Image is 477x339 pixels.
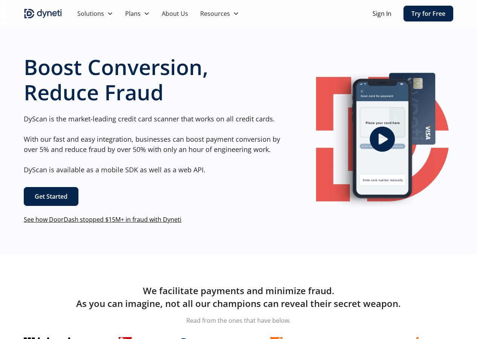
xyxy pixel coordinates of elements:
a: Get Started [24,187,78,206]
a: See how DoorDash stopped $15M+ in fraud with Dyneti [24,215,181,224]
a: Sign In [373,9,391,18]
img: Image of a mobile Dyneti UI scanning a credit card [329,65,436,213]
div: Solutions [77,9,104,18]
div: Plans [119,6,156,21]
p: DyScan is the market-leading credit card scanner that works on all credit cards. With our fast an... [24,114,281,175]
h2: We facilitate payments and minimize fraud. As you can imagine, not all our champions can reveal t... [24,284,453,310]
div: Plans [125,9,141,18]
a: home [24,8,62,20]
a: Try for Free [403,6,453,21]
h1: Boost Conversion, Reduce Fraud [24,54,281,105]
div: Resources [200,9,230,18]
div: Solutions [71,6,119,21]
p: Read from the ones that have below. [24,316,453,325]
img: Dyneti indigo logo [24,8,62,20]
a: open lightbox [311,65,453,213]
